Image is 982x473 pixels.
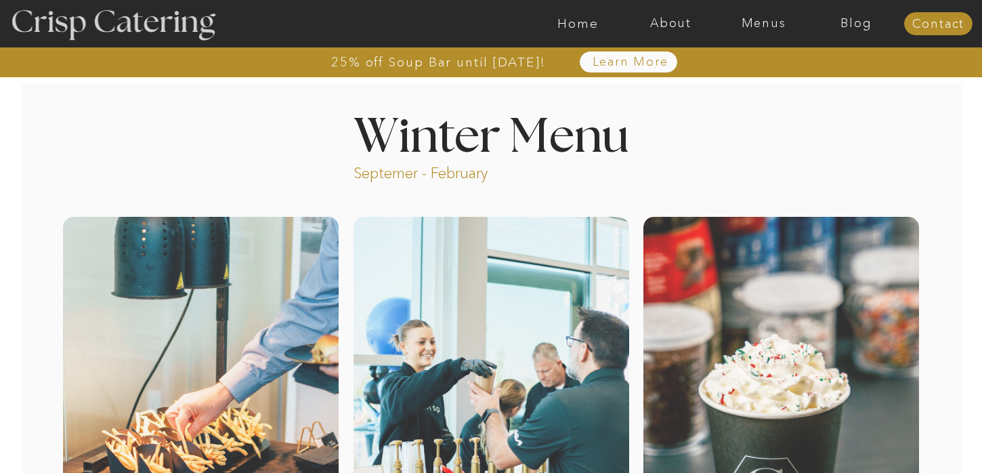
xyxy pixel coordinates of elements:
[624,17,717,30] a: About
[303,114,679,154] h1: Winter Menu
[717,17,810,30] a: Menus
[561,56,700,69] a: Learn More
[354,163,540,179] p: Septemer - February
[532,17,624,30] a: Home
[282,56,595,69] a: 25% off Soup Bar until [DATE]!
[810,17,903,30] a: Blog
[904,18,973,31] a: Contact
